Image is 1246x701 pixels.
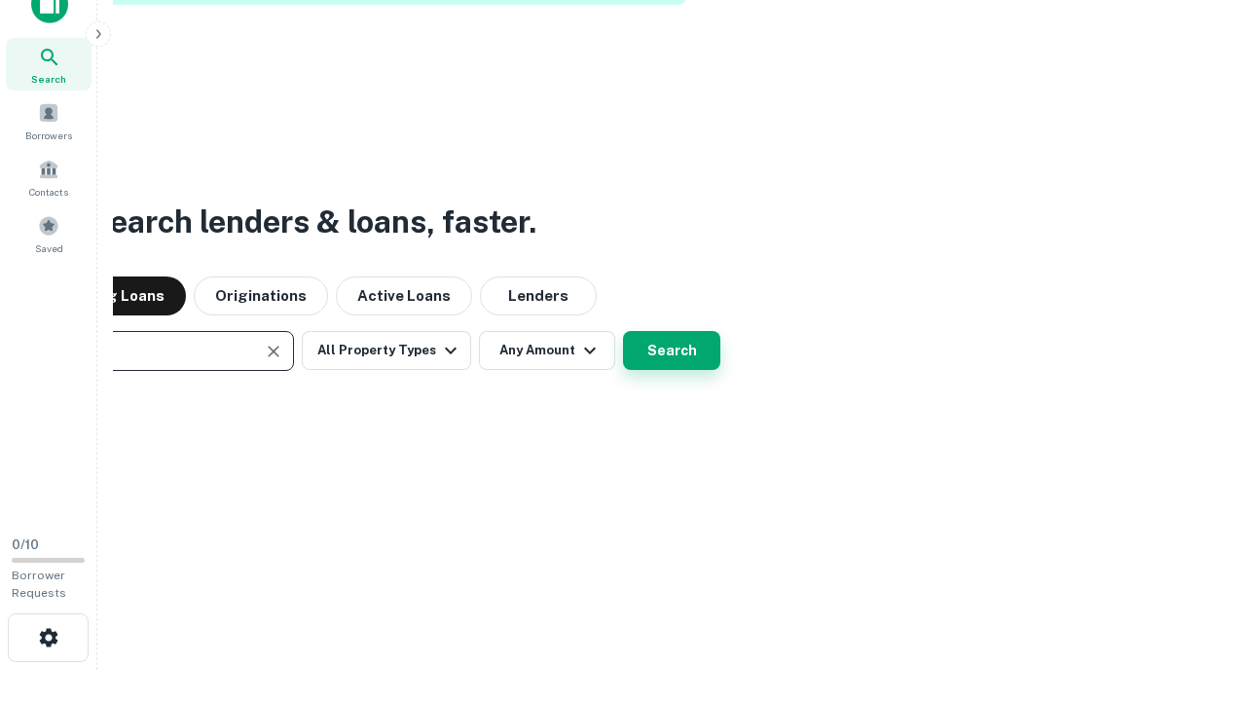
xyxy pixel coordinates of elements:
[302,331,471,370] button: All Property Types
[89,199,536,245] h3: Search lenders & loans, faster.
[12,537,39,552] span: 0 / 10
[479,331,615,370] button: Any Amount
[1149,483,1246,576] iframe: Chat Widget
[260,338,287,365] button: Clear
[6,94,92,147] a: Borrowers
[623,331,720,370] button: Search
[336,277,472,315] button: Active Loans
[480,277,597,315] button: Lenders
[6,207,92,260] a: Saved
[12,569,66,600] span: Borrower Requests
[31,71,66,87] span: Search
[194,277,328,315] button: Originations
[25,128,72,143] span: Borrowers
[35,240,63,256] span: Saved
[6,38,92,91] a: Search
[6,151,92,203] a: Contacts
[29,184,68,200] span: Contacts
